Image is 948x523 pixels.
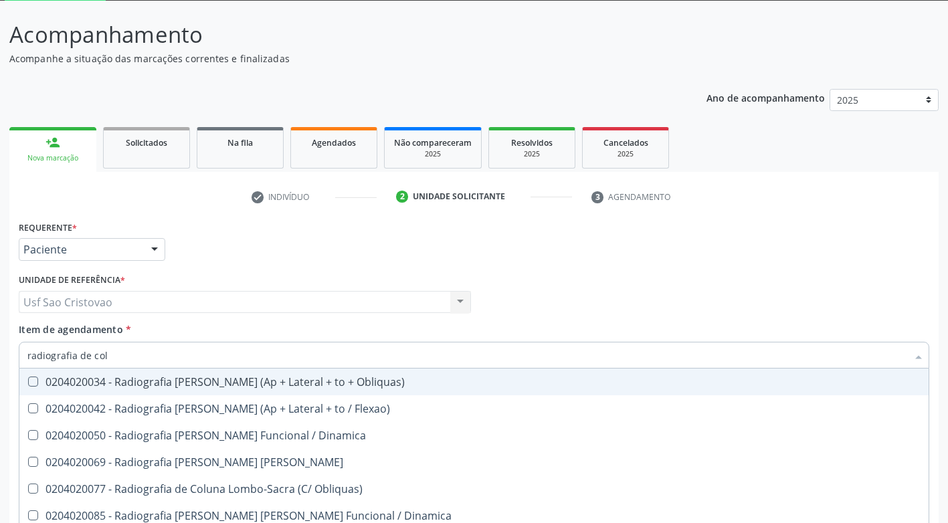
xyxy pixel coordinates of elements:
p: Ano de acompanhamento [706,89,825,106]
div: 2025 [498,149,565,159]
p: Acompanhe a situação das marcações correntes e finalizadas [9,51,660,66]
p: Acompanhamento [9,18,660,51]
input: Buscar por procedimentos [27,342,907,369]
div: Nova marcação [19,153,87,163]
div: 2025 [592,149,659,159]
div: 0204020069 - Radiografia [PERSON_NAME] [PERSON_NAME] [27,457,921,467]
div: Unidade solicitante [413,191,505,203]
span: Agendados [312,137,356,148]
div: person_add [45,135,60,150]
span: Cancelados [603,137,648,148]
div: 2 [396,191,408,203]
span: Na fila [227,137,253,148]
div: 2025 [394,149,472,159]
span: Solicitados [126,137,167,148]
span: Resolvidos [511,137,553,148]
span: Paciente [23,243,138,256]
div: 0204020042 - Radiografia [PERSON_NAME] (Ap + Lateral + to / Flexao) [27,403,921,414]
label: Requerente [19,217,77,238]
div: 0204020034 - Radiografia [PERSON_NAME] (Ap + Lateral + to + Obliquas) [27,377,921,387]
span: Não compareceram [394,137,472,148]
div: 0204020050 - Radiografia [PERSON_NAME] Funcional / Dinamica [27,430,921,441]
div: 0204020085 - Radiografia [PERSON_NAME] [PERSON_NAME] Funcional / Dinamica [27,510,921,521]
span: Item de agendamento [19,323,123,336]
label: Unidade de referência [19,270,125,291]
div: 0204020077 - Radiografia de Coluna Lombo-Sacra (C/ Obliquas) [27,484,921,494]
